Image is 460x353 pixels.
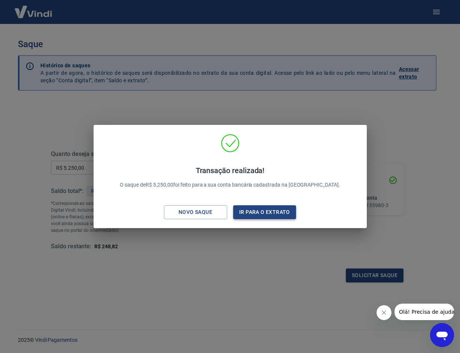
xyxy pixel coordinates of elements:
iframe: Mensagem da empresa [394,304,454,320]
iframe: Fechar mensagem [377,305,392,320]
div: Novo saque [170,208,221,217]
span: Olá! Precisa de ajuda? [4,5,63,11]
iframe: Botão para abrir a janela de mensagens [430,323,454,347]
button: Ir para o extrato [233,205,296,219]
h4: Transação realizada! [120,166,340,175]
button: Novo saque [164,205,227,219]
p: O saque de R$ 5.250,00 foi feito para a sua conta bancária cadastrada na [GEOGRAPHIC_DATA]. [120,166,340,189]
